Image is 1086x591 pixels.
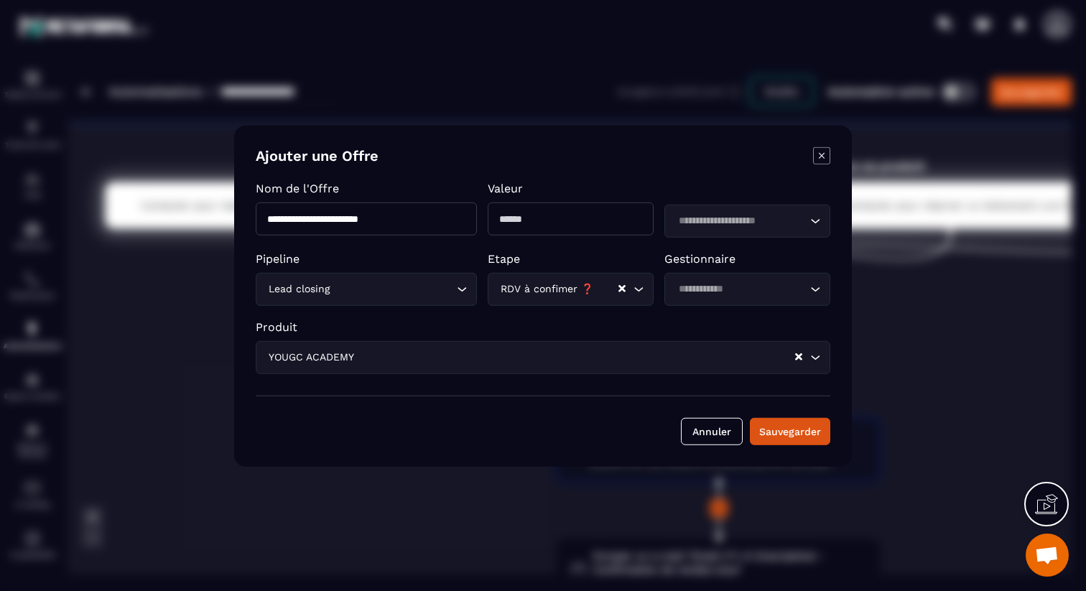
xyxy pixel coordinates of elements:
[674,213,807,228] input: Search for option
[488,181,654,195] p: Valeur
[1026,534,1069,577] a: Ouvrir le chat
[664,204,830,237] div: Search for option
[674,281,807,297] input: Search for option
[256,251,477,265] p: Pipeline
[750,417,830,445] button: Sauvegarder
[664,251,830,265] p: Gestionnaire
[596,281,617,297] input: Search for option
[488,251,654,265] p: Etape
[256,340,830,373] div: Search for option
[618,283,626,294] button: Clear Selected
[256,146,379,167] h4: Ajouter une Offre
[664,272,830,305] div: Search for option
[795,351,802,362] button: Clear Selected
[333,281,453,297] input: Search for option
[265,349,357,365] span: YOUGC ACADEMY
[265,281,333,297] span: Lead closing
[681,417,743,445] button: Annuler
[256,320,830,333] p: Produit
[488,272,654,305] div: Search for option
[497,281,596,297] span: RDV à confimer ❓
[256,181,477,195] p: Nom de l'Offre
[357,349,794,365] input: Search for option
[256,272,477,305] div: Search for option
